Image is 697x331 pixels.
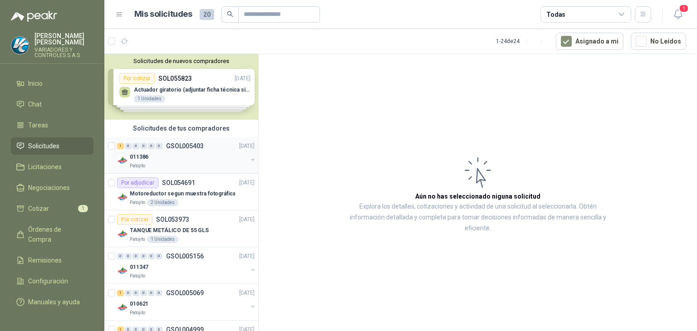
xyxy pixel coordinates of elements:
div: 0 [133,290,139,296]
a: 1 0 0 0 0 0 GSOL005069[DATE] Company Logo010621Patojito [117,287,256,316]
div: 0 [140,253,147,259]
div: 0 [125,290,132,296]
img: Company Logo [117,229,128,239]
a: Por adjudicarSOL054691[DATE] Company LogoMotoreductor segun muestra fotográficaPatojito2 Unidades [104,174,258,210]
img: Company Logo [117,155,128,166]
span: Chat [28,99,42,109]
a: Remisiones [11,252,93,269]
p: Patojito [130,236,145,243]
img: Company Logo [117,265,128,276]
a: 1 0 0 0 0 0 GSOL005403[DATE] Company Logo011386Patojito [117,141,256,170]
a: Configuración [11,273,93,290]
button: No Leídos [631,33,686,50]
button: Asignado a mi [556,33,623,50]
div: 0 [140,143,147,149]
a: Órdenes de Compra [11,221,93,248]
div: 1 [117,290,124,296]
div: Solicitudes de nuevos compradoresPor cotizarSOL055823[DATE] Actuador giratorio (adjuntar ficha té... [104,54,258,120]
a: Tareas [11,117,93,134]
div: 0 [133,143,139,149]
p: GSOL005403 [166,143,204,149]
p: Motoreductor segun muestra fotográfica [130,190,235,198]
a: Licitaciones [11,158,93,175]
p: VARIADORES Y CONTROLES S.A.S [34,47,93,58]
img: Company Logo [117,302,128,313]
div: 0 [125,143,132,149]
a: Cotizar1 [11,200,93,217]
p: SOL053973 [156,216,189,223]
p: Patojito [130,162,145,170]
span: Inicio [28,78,43,88]
p: [DATE] [239,179,255,187]
span: Solicitudes [28,141,59,151]
span: Configuración [28,276,68,286]
div: 0 [148,253,155,259]
button: 1 [670,6,686,23]
a: Inicio [11,75,93,92]
span: 1 [679,4,689,13]
div: 2 Unidades [147,199,178,206]
div: Solicitudes de tus compradores [104,120,258,137]
span: Tareas [28,120,48,130]
p: [DATE] [239,252,255,261]
span: Licitaciones [28,162,62,172]
p: Explora los detalles, cotizaciones y actividad de una solicitud al seleccionarla. Obtén informaci... [349,201,606,234]
button: Solicitudes de nuevos compradores [108,58,255,64]
span: 20 [200,9,214,20]
p: SOL054691 [162,180,195,186]
p: [DATE] [239,142,255,151]
p: [DATE] [239,289,255,297]
a: Negociaciones [11,179,93,196]
h1: Mis solicitudes [134,8,192,21]
p: 011386 [130,153,148,161]
div: 0 [133,253,139,259]
span: Negociaciones [28,183,70,193]
p: GSOL005156 [166,253,204,259]
h3: Aún no has seleccionado niguna solicitud [415,191,540,201]
div: 1 - 24 de 24 [496,34,549,49]
p: TANQUE METÁLICO DE 55 GLS [130,226,209,235]
p: [PERSON_NAME] [PERSON_NAME] [34,33,93,45]
div: Todas [546,10,565,19]
p: GSOL005069 [166,290,204,296]
div: 0 [125,253,132,259]
p: Patojito [130,309,145,316]
div: 0 [156,143,162,149]
div: 0 [140,290,147,296]
p: 010621 [130,300,148,308]
p: Patojito [130,273,145,280]
span: Remisiones [28,255,62,265]
p: [DATE] [239,215,255,224]
span: Manuales y ayuda [28,297,80,307]
div: 0 [148,143,155,149]
div: 0 [156,253,162,259]
a: Chat [11,96,93,113]
a: 0 0 0 0 0 0 GSOL005156[DATE] Company Logo011347Patojito [117,251,256,280]
img: Logo peakr [11,11,57,22]
div: 0 [156,290,162,296]
span: 1 [78,205,88,212]
div: Por adjudicar [117,177,158,188]
img: Company Logo [117,192,128,203]
a: Manuales y ayuda [11,293,93,311]
a: Por cotizarSOL053973[DATE] Company LogoTANQUE METÁLICO DE 55 GLSPatojito1 Unidades [104,210,258,247]
div: 0 [148,290,155,296]
p: 011347 [130,263,148,272]
div: 0 [117,253,124,259]
span: Órdenes de Compra [28,224,85,244]
span: Cotizar [28,204,49,214]
span: search [227,11,233,17]
p: Patojito [130,199,145,206]
a: Solicitudes [11,137,93,155]
img: Company Logo [11,37,29,54]
div: 1 [117,143,124,149]
div: Por cotizar [117,214,152,225]
div: 1 Unidades [147,236,178,243]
